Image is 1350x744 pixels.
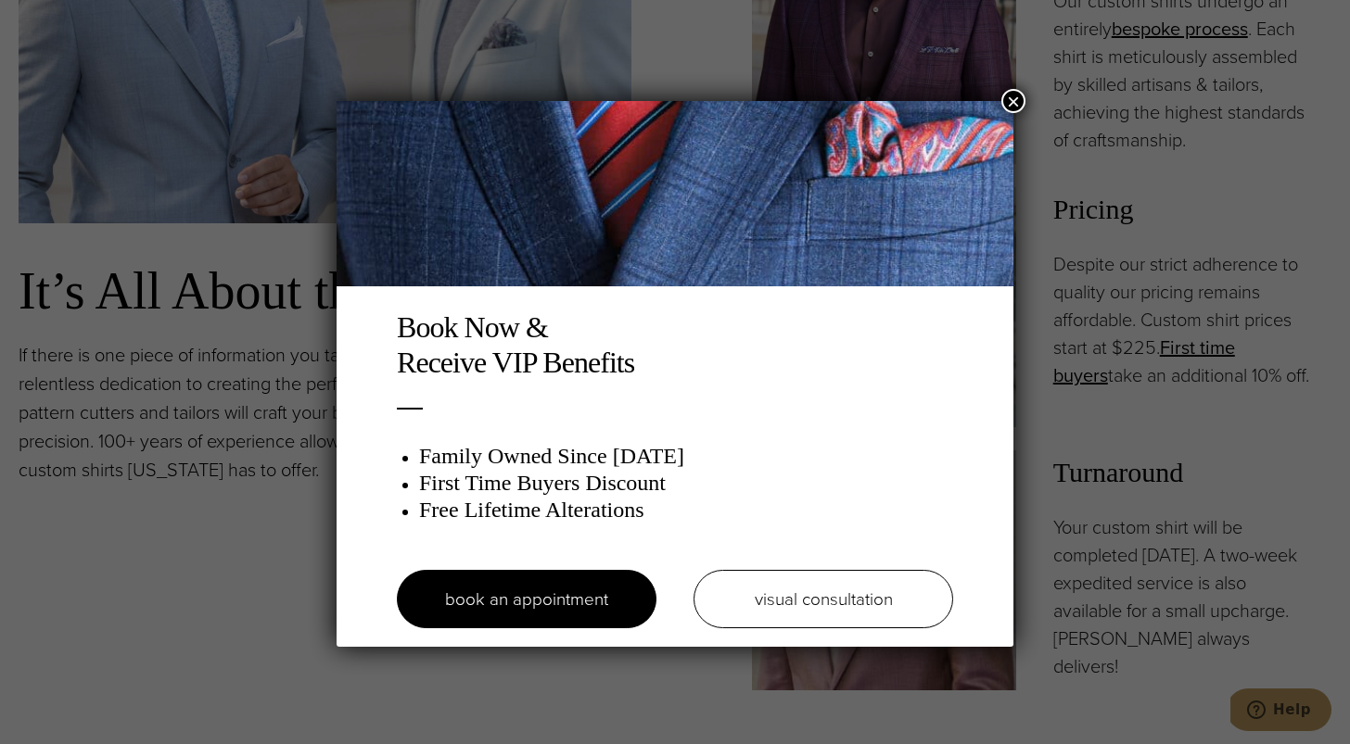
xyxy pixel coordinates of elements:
h3: Family Owned Since [DATE] [419,443,953,470]
button: Close [1001,89,1025,113]
span: Help [43,13,81,30]
a: visual consultation [694,570,953,628]
a: book an appointment [397,570,656,628]
h3: Free Lifetime Alterations [419,497,953,523]
h2: Book Now & Receive VIP Benefits [397,309,953,381]
h3: First Time Buyers Discount [419,470,953,497]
